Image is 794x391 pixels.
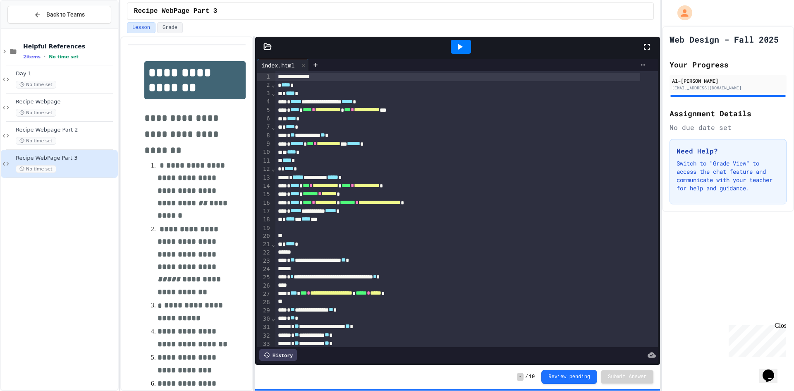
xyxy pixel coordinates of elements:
[257,298,271,307] div: 28
[257,182,271,190] div: 14
[670,59,787,70] h2: Your Progress
[271,124,275,130] span: Fold line
[157,22,183,33] button: Grade
[517,373,523,381] span: -
[127,22,155,33] button: Lesson
[670,108,787,119] h2: Assignment Details
[271,82,275,88] span: Fold line
[257,98,271,106] div: 4
[271,315,275,322] span: Fold line
[257,249,271,257] div: 22
[257,148,271,156] div: 10
[677,146,780,156] h3: Need Help?
[46,10,85,19] span: Back to Teams
[529,374,535,380] span: 10
[257,123,271,131] div: 7
[49,54,79,60] span: No time set
[257,199,271,207] div: 16
[257,132,271,140] div: 8
[16,155,116,162] span: Recipe WebPage Part 3
[257,73,271,81] div: 1
[257,140,271,148] div: 9
[3,3,57,53] div: Chat with us now!Close
[16,127,116,134] span: Recipe Webpage Part 2
[759,358,786,383] iframe: chat widget
[257,340,271,348] div: 33
[257,115,271,123] div: 6
[16,98,116,106] span: Recipe Webpage
[541,370,597,384] button: Review pending
[257,165,271,173] div: 12
[257,89,271,98] div: 3
[23,54,41,60] span: 2 items
[16,70,116,77] span: Day 1
[7,6,111,24] button: Back to Teams
[601,370,653,384] button: Submit Answer
[677,159,780,192] p: Switch to "Grade View" to access the chat feature and communicate with your teacher for help and ...
[257,232,271,240] div: 20
[670,34,779,45] h1: Web Design - Fall 2025
[257,224,271,233] div: 19
[257,273,271,282] div: 25
[257,81,271,89] div: 2
[257,157,271,165] div: 11
[257,106,271,115] div: 5
[257,257,271,265] div: 23
[257,207,271,216] div: 17
[257,61,299,70] div: index.html
[257,265,271,273] div: 24
[257,174,271,182] div: 13
[16,137,56,145] span: No time set
[257,332,271,340] div: 32
[725,322,786,357] iframe: chat widget
[257,240,271,249] div: 21
[16,109,56,117] span: No time set
[257,307,271,315] div: 29
[271,166,275,172] span: Fold line
[134,6,218,16] span: Recipe WebPage Part 3
[259,349,297,361] div: History
[672,85,784,91] div: [EMAIL_ADDRESS][DOMAIN_NAME]
[271,241,275,247] span: Fold line
[608,374,647,380] span: Submit Answer
[44,53,45,60] span: •
[271,90,275,96] span: Fold line
[257,59,309,71] div: index.html
[16,165,56,173] span: No time set
[669,3,694,22] div: My Account
[257,190,271,199] div: 15
[257,323,271,331] div: 31
[257,282,271,290] div: 26
[257,216,271,224] div: 18
[257,290,271,298] div: 27
[525,374,528,380] span: /
[672,77,784,84] div: Al-[PERSON_NAME]
[23,43,116,50] span: Helpful References
[670,122,787,132] div: No due date set
[16,81,56,89] span: No time set
[257,315,271,323] div: 30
